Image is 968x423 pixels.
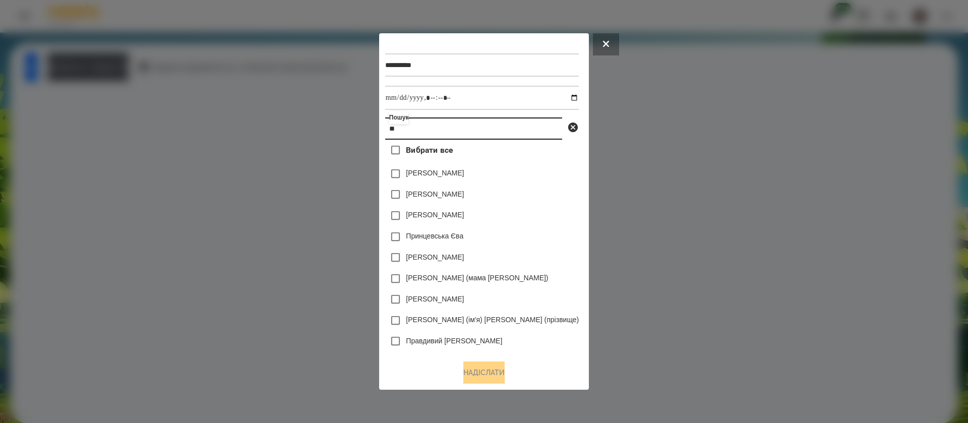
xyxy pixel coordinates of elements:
[406,252,464,262] label: [PERSON_NAME]
[406,294,464,304] label: [PERSON_NAME]
[406,273,548,283] label: [PERSON_NAME] (мама [PERSON_NAME])
[406,231,463,241] label: Принцевська Єва
[389,111,409,124] label: Пошук
[406,189,464,199] label: [PERSON_NAME]
[406,315,579,325] label: [PERSON_NAME] (ім'я) [PERSON_NAME] (прізвище)
[463,361,505,384] button: Надіслати
[406,210,464,220] label: [PERSON_NAME]
[406,144,453,156] span: Вибрати все
[406,168,464,178] label: [PERSON_NAME]
[406,336,502,346] label: Правдивий [PERSON_NAME]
